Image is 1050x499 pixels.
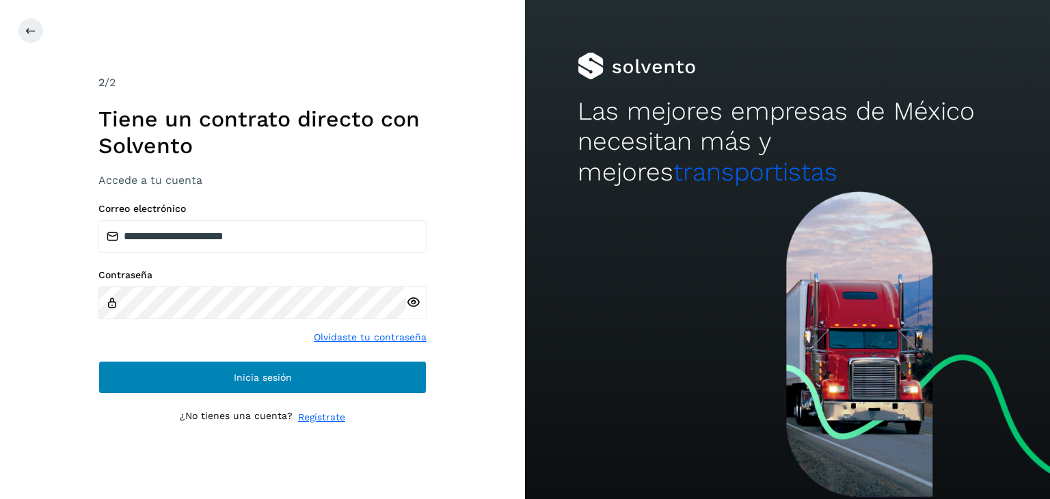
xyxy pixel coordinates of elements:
span: Inicia sesión [234,373,292,382]
span: transportistas [673,157,837,187]
label: Correo electrónico [98,203,427,215]
h2: Las mejores empresas de México necesitan más y mejores [578,96,997,187]
label: Contraseña [98,269,427,281]
h3: Accede a tu cuenta [98,174,427,187]
h1: Tiene un contrato directo con Solvento [98,106,427,159]
a: Olvidaste tu contraseña [314,330,427,345]
button: Inicia sesión [98,361,427,394]
p: ¿No tienes una cuenta? [180,410,293,424]
span: 2 [98,76,105,89]
div: /2 [98,75,427,91]
a: Regístrate [298,410,345,424]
